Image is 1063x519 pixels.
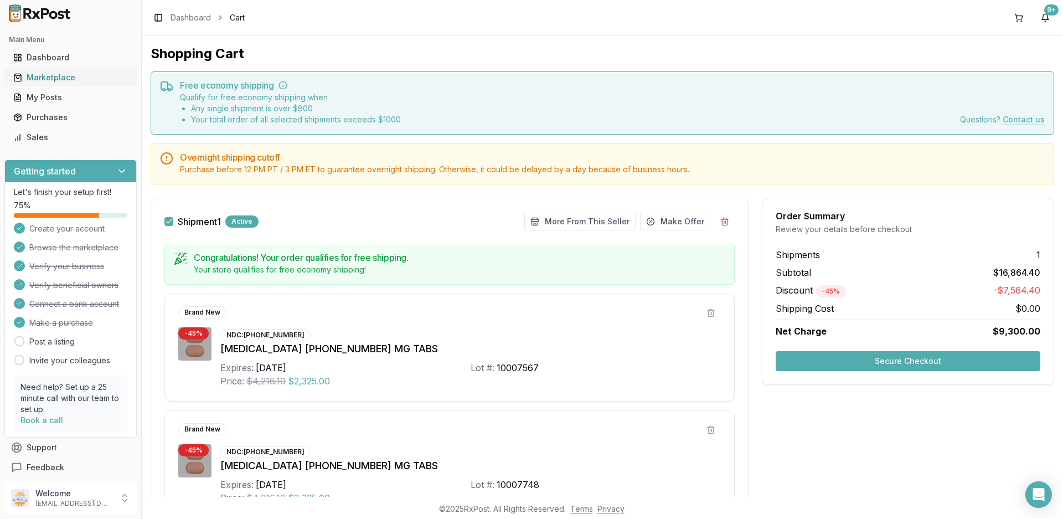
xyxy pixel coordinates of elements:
div: Price: [220,374,244,388]
a: Dashboard [171,12,211,23]
span: -$7,564.40 [993,284,1040,297]
span: Shipment 1 [178,217,221,226]
span: Feedback [27,462,64,473]
img: Biktarvy 50-200-25 MG TABS [178,444,211,477]
div: [MEDICAL_DATA] [PHONE_NUMBER] MG TABS [220,341,721,357]
a: Privacy [597,504,625,513]
img: Biktarvy 50-200-25 MG TABS [178,327,211,361]
div: Qualify for free economy shipping when [180,92,401,125]
button: More From This Seller [524,213,636,230]
span: Verify your business [29,261,104,272]
span: Browse the marketplace [29,242,118,253]
span: $2,325.00 [288,491,330,505]
a: Book a call [20,415,63,425]
button: Marketplace [4,69,137,86]
img: RxPost Logo [4,4,75,22]
span: Cart [230,12,245,23]
div: NDC: [PHONE_NUMBER] [220,446,311,458]
nav: breadcrumb [171,12,245,23]
div: [DATE] [256,361,286,374]
div: - 45 % [178,444,209,456]
span: Connect a bank account [29,299,119,310]
div: My Posts [13,92,128,103]
div: Lot #: [471,478,494,491]
div: [MEDICAL_DATA] [PHONE_NUMBER] MG TABS [220,458,721,474]
button: Purchases [4,109,137,126]
div: Your store qualifies for free economy shipping! [194,264,725,275]
div: Order Summary [776,212,1040,220]
span: $2,325.00 [288,374,330,388]
h5: Congratulations! Your order qualifies for free shipping. [194,253,725,262]
img: User avatar [11,489,29,507]
div: Lot #: [471,361,494,374]
li: Your total order of all selected shipments exceeds $ 1000 [191,114,401,125]
p: Welcome [35,488,112,499]
h5: Free economy shipping [180,81,1045,90]
span: $0.00 [1015,302,1040,315]
div: Expires: [220,478,254,491]
a: Invite your colleagues [29,355,110,366]
li: Any single shipment is over $ 800 [191,103,401,114]
button: Make Offer [640,213,710,230]
p: Need help? Set up a 25 minute call with our team to set up. [20,382,121,415]
div: Purchase before 12 PM PT / 3 PM ET to guarantee overnight shipping. Otherwise, it could be delaye... [180,164,1045,175]
a: Dashboard [9,48,132,68]
span: Shipments [776,248,820,261]
div: Price: [220,491,244,505]
a: Purchases [9,107,132,127]
span: Make a purchase [29,317,93,328]
div: Brand New [178,423,226,435]
span: $9,300.00 [993,325,1040,338]
span: 75 % [14,200,30,211]
div: Questions? [960,114,1045,125]
button: Support [4,438,137,458]
span: $16,864.40 [993,266,1040,279]
div: Sales [13,132,128,143]
div: Marketplace [13,72,128,83]
button: Feedback [4,458,137,477]
div: - 45 % [178,327,209,340]
button: Secure Checkout [776,351,1040,371]
span: $4,216.10 [246,491,286,505]
p: [EMAIL_ADDRESS][DOMAIN_NAME] [35,499,112,508]
button: My Posts [4,89,137,106]
button: 9+ [1036,9,1054,27]
span: 1 [1036,248,1040,261]
h5: Overnight shipping cutoff [180,153,1045,162]
div: Review your details before checkout [776,224,1040,235]
div: Expires: [220,361,254,374]
div: 10007748 [497,478,539,491]
div: [DATE] [256,478,286,491]
div: Brand New [178,306,226,318]
a: Post a listing [29,336,75,347]
div: Open Intercom Messenger [1025,481,1052,508]
div: 9+ [1044,4,1059,16]
span: Net Charge [776,326,827,337]
span: Shipping Cost [776,302,834,315]
span: $4,216.10 [246,374,286,388]
a: Sales [9,127,132,147]
div: NDC: [PHONE_NUMBER] [220,329,311,341]
span: Discount [776,285,846,296]
button: Sales [4,129,137,146]
h1: Shopping Cart [151,45,1054,63]
div: 10007567 [497,361,539,374]
div: Purchases [13,112,128,123]
div: - 45 % [816,285,846,297]
p: Let's finish your setup first! [14,187,127,198]
a: Terms [570,504,593,513]
span: Verify beneficial owners [29,280,118,291]
h2: Main Menu [9,35,132,44]
span: Subtotal [776,266,811,279]
div: Dashboard [13,52,128,63]
a: Marketplace [9,68,132,88]
div: Active [225,215,259,228]
span: Create your account [29,223,105,234]
button: Dashboard [4,49,137,66]
a: My Posts [9,88,132,107]
h3: Getting started [14,165,76,178]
